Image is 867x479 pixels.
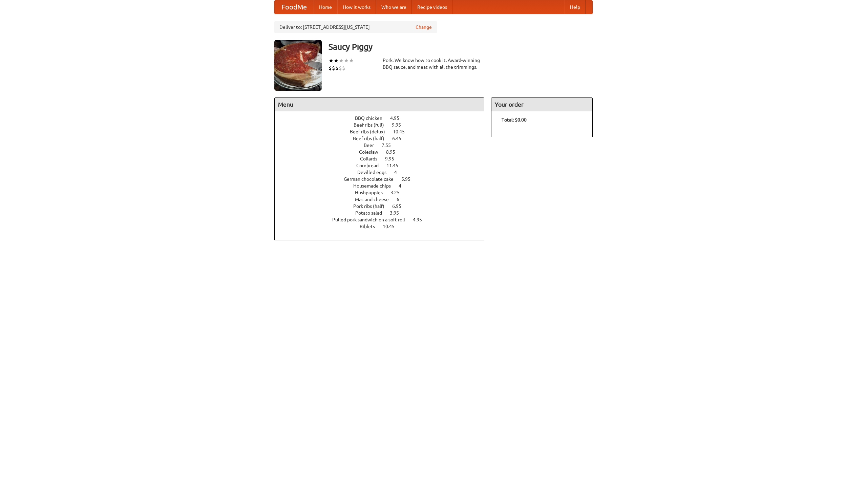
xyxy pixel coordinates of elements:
li: ★ [334,57,339,64]
li: ★ [344,57,349,64]
span: 4 [394,170,404,175]
span: Mac and cheese [355,197,396,202]
span: 6 [397,197,406,202]
span: Cornbread [356,163,385,168]
a: How it works [337,0,376,14]
span: Collards [360,156,384,161]
span: Beef ribs (full) [354,122,391,128]
a: Help [565,0,586,14]
span: Potato salad [355,210,389,216]
b: Total: $0.00 [502,117,527,123]
img: angular.jpg [274,40,322,91]
span: Housemade chips [353,183,398,189]
a: German chocolate cake 5.95 [344,176,423,182]
a: Pork ribs (half) 6.95 [353,203,414,209]
span: 4 [399,183,408,189]
a: Beef ribs (delux) 10.45 [350,129,417,134]
li: $ [335,64,339,72]
span: 10.45 [393,129,411,134]
a: Riblets 10.45 [360,224,407,229]
a: Housemade chips 4 [353,183,414,189]
span: 4.95 [390,115,406,121]
span: 10.45 [383,224,401,229]
span: German chocolate cake [344,176,400,182]
span: 7.55 [382,143,398,148]
li: $ [332,64,335,72]
a: BBQ chicken 4.95 [355,115,412,121]
li: $ [339,64,342,72]
h4: Your order [491,98,592,111]
h4: Menu [275,98,484,111]
span: Pulled pork sandwich on a soft roll [332,217,412,222]
span: 5.95 [401,176,417,182]
a: Hushpuppies 3.25 [355,190,412,195]
li: ★ [329,57,334,64]
a: Recipe videos [412,0,452,14]
span: Beef ribs (half) [353,136,391,141]
span: Beer [364,143,381,148]
span: 8.95 [386,149,402,155]
li: $ [342,64,345,72]
span: 9.95 [385,156,401,161]
a: Pulled pork sandwich on a soft roll 4.95 [332,217,435,222]
a: Devilled eggs 4 [357,170,409,175]
a: Coleslaw 8.95 [359,149,408,155]
span: 3.25 [390,190,406,195]
span: Devilled eggs [357,170,393,175]
span: Beef ribs (delux) [350,129,392,134]
span: 11.45 [386,163,405,168]
span: 9.95 [392,122,408,128]
a: Collards 9.95 [360,156,407,161]
div: Deliver to: [STREET_ADDRESS][US_STATE] [274,21,437,33]
li: ★ [349,57,354,64]
a: Beef ribs (half) 6.45 [353,136,414,141]
span: 3.95 [390,210,406,216]
a: Who we are [376,0,412,14]
h3: Saucy Piggy [329,40,593,53]
a: Beef ribs (full) 9.95 [354,122,414,128]
span: Riblets [360,224,382,229]
span: 4.95 [413,217,429,222]
span: BBQ chicken [355,115,389,121]
a: FoodMe [275,0,314,14]
span: Coleslaw [359,149,385,155]
span: 6.95 [392,203,408,209]
li: ★ [339,57,344,64]
span: Hushpuppies [355,190,389,195]
a: Mac and cheese 6 [355,197,412,202]
span: 6.45 [392,136,408,141]
a: Cornbread 11.45 [356,163,411,168]
a: Potato salad 3.95 [355,210,411,216]
a: Change [416,24,432,30]
div: Pork. We know how to cook it. Award-winning BBQ sauce, and meat with all the trimmings. [383,57,484,70]
a: Home [314,0,337,14]
span: Pork ribs (half) [353,203,391,209]
a: Beer 7.55 [364,143,403,148]
li: $ [329,64,332,72]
